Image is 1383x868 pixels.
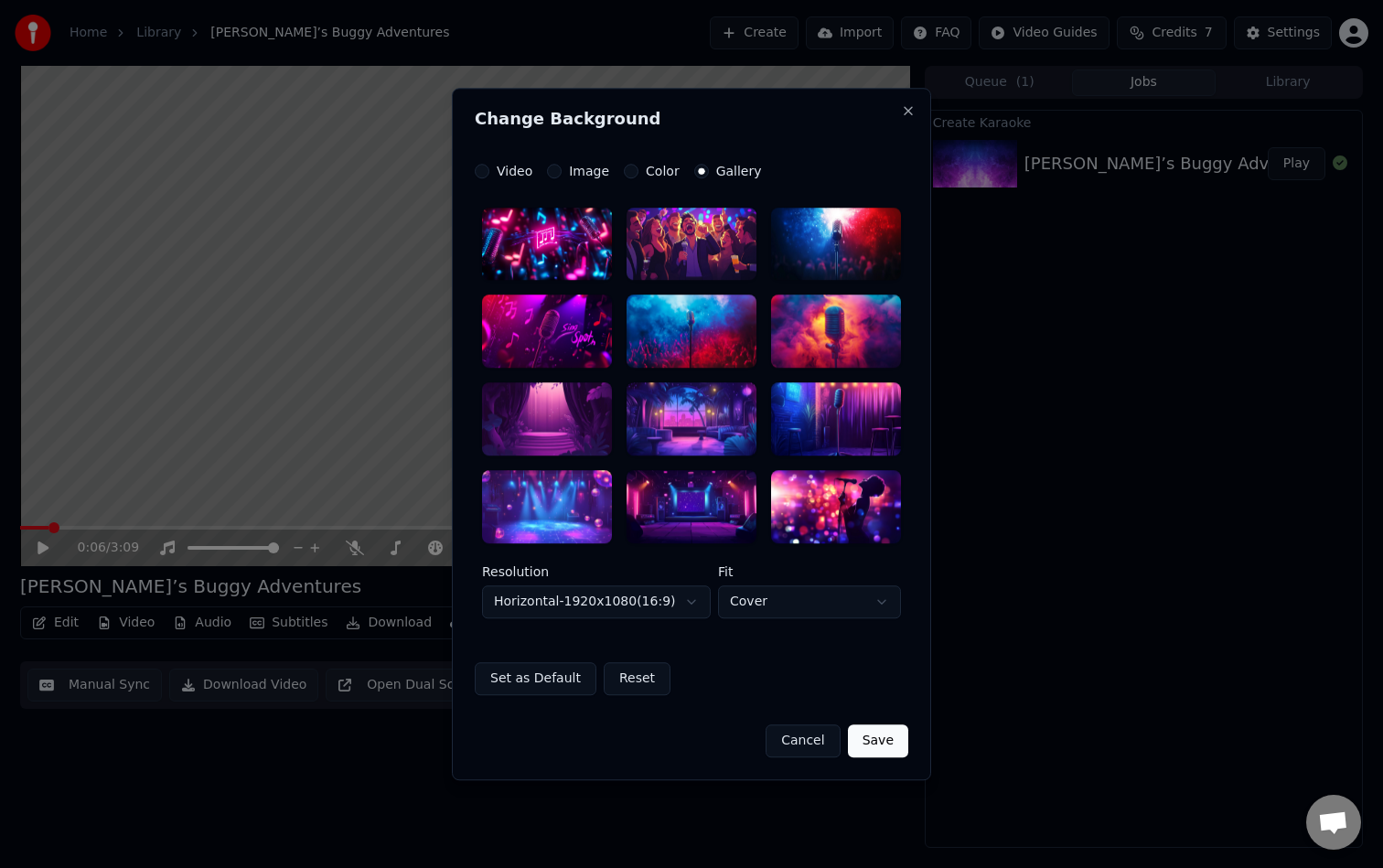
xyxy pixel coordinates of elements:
h2: Change Background [475,111,908,127]
label: Resolution [482,565,711,578]
label: Gallery [716,165,762,177]
button: Save [848,724,908,757]
label: Color [646,165,680,177]
label: Video [497,165,532,177]
label: Fit [718,565,901,578]
label: Image [569,165,609,177]
button: Set as Default [475,662,596,695]
button: Cancel [766,724,840,757]
button: Reset [604,662,670,695]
